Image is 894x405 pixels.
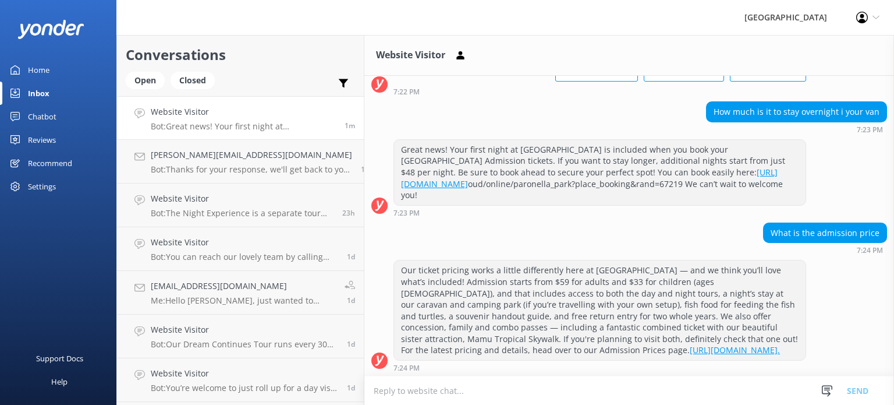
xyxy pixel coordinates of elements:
[117,140,364,184] a: [PERSON_NAME][EMAIL_ADDRESS][DOMAIN_NAME]Bot:Thanks for your response, we'll get back to you as s...
[393,87,806,96] div: Oct 07 2025 07:22pm (UTC +10:00) Australia/Brisbane
[394,260,806,360] div: Our ticket pricing works a little differently here at [GEOGRAPHIC_DATA] — and we think you’ll lov...
[28,82,49,105] div: Inbox
[126,73,171,86] a: Open
[690,344,780,355] a: [URL][DOMAIN_NAME].
[376,48,445,63] h3: Website Visitor
[28,58,49,82] div: Home
[393,89,420,96] strong: 7:22 PM
[394,140,806,205] div: Great news! Your first night at [GEOGRAPHIC_DATA] is included when you book your [GEOGRAPHIC_DATA...
[151,367,338,380] h4: Website Visitor
[151,323,338,336] h4: Website Visitor
[171,72,215,89] div: Closed
[342,208,355,218] span: Oct 06 2025 07:43pm (UTC +10:00) Australia/Brisbane
[393,209,806,217] div: Oct 07 2025 07:23pm (UTC +10:00) Australia/Brisbane
[706,125,887,133] div: Oct 07 2025 07:23pm (UTC +10:00) Australia/Brisbane
[117,96,364,140] a: Website VisitorBot:Great news! Your first night at [GEOGRAPHIC_DATA] is included when you book yo...
[393,364,806,372] div: Oct 07 2025 07:24pm (UTC +10:00) Australia/Brisbane
[393,365,420,372] strong: 7:24 PM
[51,370,68,393] div: Help
[17,20,84,39] img: yonder-white-logo.png
[764,223,886,243] div: What is the admission price
[347,295,355,305] span: Oct 06 2025 10:21am (UTC +10:00) Australia/Brisbane
[401,167,778,189] a: [URL][DOMAIN_NAME]
[151,149,352,161] h4: [PERSON_NAME][EMAIL_ADDRESS][DOMAIN_NAME]
[151,192,334,205] h4: Website Visitor
[151,236,338,249] h4: Website Visitor
[151,383,338,393] p: Bot: You’re welcome to just roll up for a day visit — no booking needed! But if you’re planning t...
[151,339,338,350] p: Bot: Our Dream Continues Tour runs every 30 minutes from 9:30am to 4:30pm daily - no booking need...
[28,105,56,128] div: Chatbot
[151,105,336,118] h4: Website Visitor
[117,227,364,271] a: Website VisitorBot:You can reach our lovely team by calling [PHONE_NUMBER] or emailing [EMAIL_ADD...
[763,246,887,254] div: Oct 07 2025 07:24pm (UTC +10:00) Australia/Brisbane
[361,164,370,174] span: Oct 07 2025 05:57pm (UTC +10:00) Australia/Brisbane
[151,295,336,306] p: Me: Hello [PERSON_NAME], just wanted to confirm that your question was answered by our bot? You d...
[117,271,364,315] a: [EMAIL_ADDRESS][DOMAIN_NAME]Me:Hello [PERSON_NAME], just wanted to confirm that your question was...
[347,383,355,393] span: Oct 06 2025 09:07am (UTC +10:00) Australia/Brisbane
[28,152,72,175] div: Recommend
[151,280,336,293] h4: [EMAIL_ADDRESS][DOMAIN_NAME]
[345,121,355,131] span: Oct 07 2025 07:23pm (UTC +10:00) Australia/Brisbane
[126,44,355,66] h2: Conversations
[393,210,420,217] strong: 7:23 PM
[347,252,355,262] span: Oct 06 2025 06:03pm (UTC +10:00) Australia/Brisbane
[117,184,364,227] a: Website VisitorBot:The Night Experience is a separate tour and does require a booking. If it wasn...
[171,73,221,86] a: Closed
[117,315,364,358] a: Website VisitorBot:Our Dream Continues Tour runs every 30 minutes from 9:30am to 4:30pm daily - n...
[151,164,352,175] p: Bot: Thanks for your response, we'll get back to you as soon as we can during opening hours.
[151,121,336,132] p: Bot: Great news! Your first night at [GEOGRAPHIC_DATA] is included when you book your [GEOGRAPHIC...
[857,126,883,133] strong: 7:23 PM
[151,252,338,262] p: Bot: You can reach our lovely team by calling [PHONE_NUMBER] or emailing [EMAIL_ADDRESS][DOMAIN_N...
[117,358,364,402] a: Website VisitorBot:You’re welcome to just roll up for a day visit — no booking needed! But if you...
[126,72,165,89] div: Open
[151,208,334,219] p: Bot: The Night Experience is a separate tour and does require a booking. If it wasn't included in...
[36,347,83,370] div: Support Docs
[707,102,886,122] div: How much is it to stay overnight i your van
[347,339,355,349] span: Oct 06 2025 10:05am (UTC +10:00) Australia/Brisbane
[857,247,883,254] strong: 7:24 PM
[28,128,56,152] div: Reviews
[28,175,56,198] div: Settings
